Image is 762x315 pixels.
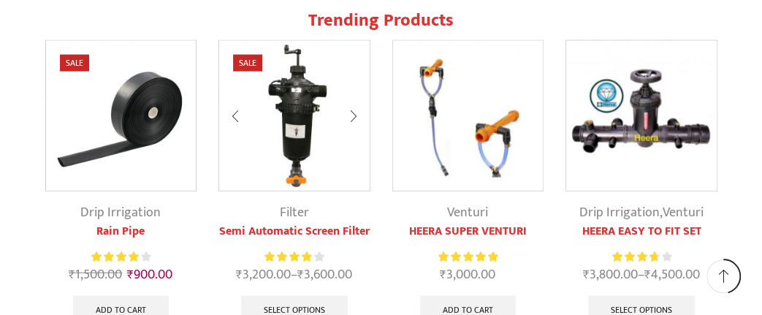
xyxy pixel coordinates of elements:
[219,41,370,191] img: Semi Automatic Screen Filter
[438,249,498,265] span: Rated out of 5
[611,249,671,265] div: Rated 3.83 out of 5
[60,55,89,72] span: Sale
[438,249,498,265] div: Rated 5.00 out of 5
[218,223,370,240] a: Semi Automatic Screen Filter
[233,55,262,72] span: Sale
[611,249,657,265] span: Rated out of 5
[583,264,590,286] span: ₹
[280,202,309,224] a: Filter
[69,264,75,286] span: ₹
[264,249,311,265] span: Rated out of 5
[297,264,352,286] bdi: 3,600.00
[579,202,660,224] a: Drip Irrigation
[663,202,704,224] a: Venturi
[440,264,446,286] span: ₹
[565,223,717,240] a: HEERA EASY TO FIT SET
[644,264,651,286] span: ₹
[91,249,140,265] span: Rated out of 5
[80,202,161,224] a: Drip Irrigation
[46,41,197,191] img: Heera Rain Pipe
[393,41,544,191] img: Heera Super Venturi
[566,41,717,191] img: Heera Easy To Fit Set
[45,223,197,240] a: Rain Pipe
[236,264,291,286] bdi: 3,200.00
[565,265,717,285] span: –
[565,203,717,223] div: ,
[392,223,544,240] a: HEERA SUPER VENTURI
[644,264,700,286] bdi: 4,500.00
[127,264,172,286] bdi: 900.00
[308,6,454,35] span: Trending Products
[127,264,134,286] span: ₹
[264,249,324,265] div: Rated 3.92 out of 5
[69,264,122,286] bdi: 1,500.00
[297,264,304,286] span: ₹
[236,264,243,286] span: ₹
[91,249,151,265] div: Rated 4.13 out of 5
[447,202,488,224] a: Venturi
[583,264,638,286] bdi: 3,800.00
[440,264,495,286] bdi: 3,000.00
[218,265,370,285] span: –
